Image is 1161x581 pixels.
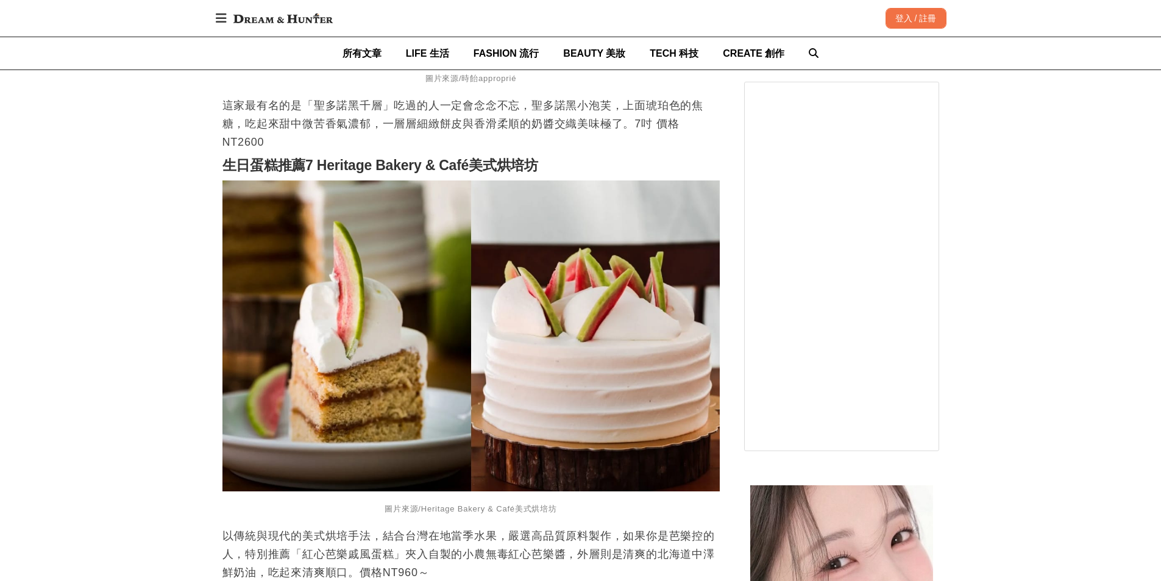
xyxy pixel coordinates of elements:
a: LIFE 生活 [406,37,449,70]
span: BEAUTY 美妝 [563,48,625,59]
span: FASHION 流行 [474,48,539,59]
img: 生日蛋糕推薦！IG人氣爆棚8家「台北蛋糕店」保證不踩雷，壽星吃了心滿意足下次又再訂！ [222,180,720,491]
span: 圖片來源/時飴approprié [425,74,516,83]
span: TECH 科技 [650,48,698,59]
a: FASHION 流行 [474,37,539,70]
span: LIFE 生活 [406,48,449,59]
a: CREATE 創作 [723,37,784,70]
div: 登入 / 註冊 [886,8,946,29]
a: 所有文章 [343,37,382,70]
img: Dream & Hunter [227,7,339,29]
strong: 生日蛋糕推薦7 Heritage Bakery & Café美式烘培坊 [222,157,539,173]
span: CREATE 創作 [723,48,784,59]
span: 圖片來源/Heritage Bakery & Café美式烘培坊 [385,504,557,513]
a: BEAUTY 美妝 [563,37,625,70]
a: TECH 科技 [650,37,698,70]
span: 所有文章 [343,48,382,59]
p: 這家最有名的是「聖多諾黑千層」吃過的人一定會念念不忘，聖多諾黑小泡芙，上面琥珀色的焦糖，吃起來甜中微苦香氣濃郁，一層層細緻餅皮與香滑柔順的奶醬交織美味極了。7吋 價格NT2600 [222,96,720,151]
